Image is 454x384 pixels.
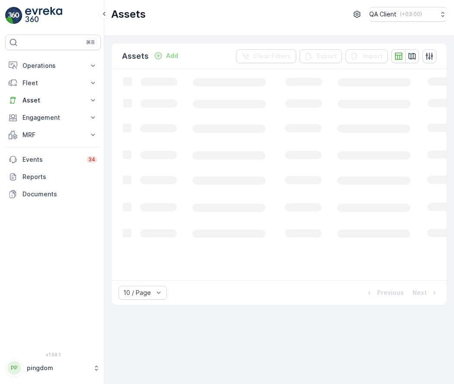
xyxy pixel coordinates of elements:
[369,7,447,22] button: QA Client(+03:00)
[22,61,83,70] p: Operations
[122,50,149,62] p: Assets
[27,364,89,372] p: pingdom
[5,168,101,186] a: Reports
[377,288,404,297] p: Previous
[5,151,101,168] a: Events34
[5,109,101,126] button: Engagement
[5,352,101,357] span: v 1.50.1
[22,173,97,181] p: Reports
[363,52,383,61] p: Import
[5,74,101,92] button: Fleet
[88,156,96,163] p: 34
[86,39,95,46] p: ⌘B
[412,288,440,298] button: Next
[22,155,81,164] p: Events
[25,7,62,24] img: logo_light-DOdMpM7g.png
[300,49,342,63] button: Export
[22,131,83,139] p: MRF
[5,359,101,377] button: PPpingdom
[345,49,388,63] button: Import
[7,361,21,375] div: PP
[150,51,182,61] button: Add
[253,52,291,61] p: Clear Filters
[400,11,422,18] p: ( +03:00 )
[5,126,101,144] button: MRF
[5,92,101,109] button: Asset
[5,7,22,24] img: logo
[317,52,337,61] p: Export
[22,113,83,122] p: Engagement
[412,288,427,297] p: Next
[111,7,146,21] p: Assets
[364,288,405,298] button: Previous
[5,186,101,203] a: Documents
[22,79,83,87] p: Fleet
[369,10,396,19] p: QA Client
[22,96,83,105] p: Asset
[166,51,178,60] p: Add
[22,190,97,198] p: Documents
[236,49,296,63] button: Clear Filters
[5,57,101,74] button: Operations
